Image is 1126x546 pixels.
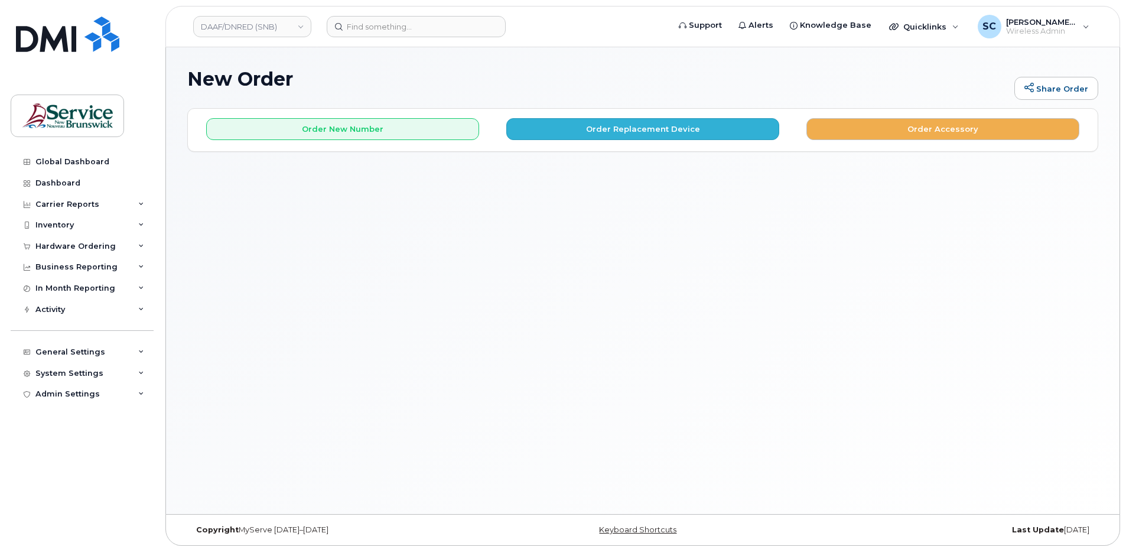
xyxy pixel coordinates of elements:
[1014,77,1098,100] a: Share Order
[806,118,1079,140] button: Order Accessory
[196,525,239,534] strong: Copyright
[506,118,779,140] button: Order Replacement Device
[187,525,491,535] div: MyServe [DATE]–[DATE]
[1012,525,1064,534] strong: Last Update
[795,525,1098,535] div: [DATE]
[187,69,1008,89] h1: New Order
[599,525,676,534] a: Keyboard Shortcuts
[206,118,479,140] button: Order New Number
